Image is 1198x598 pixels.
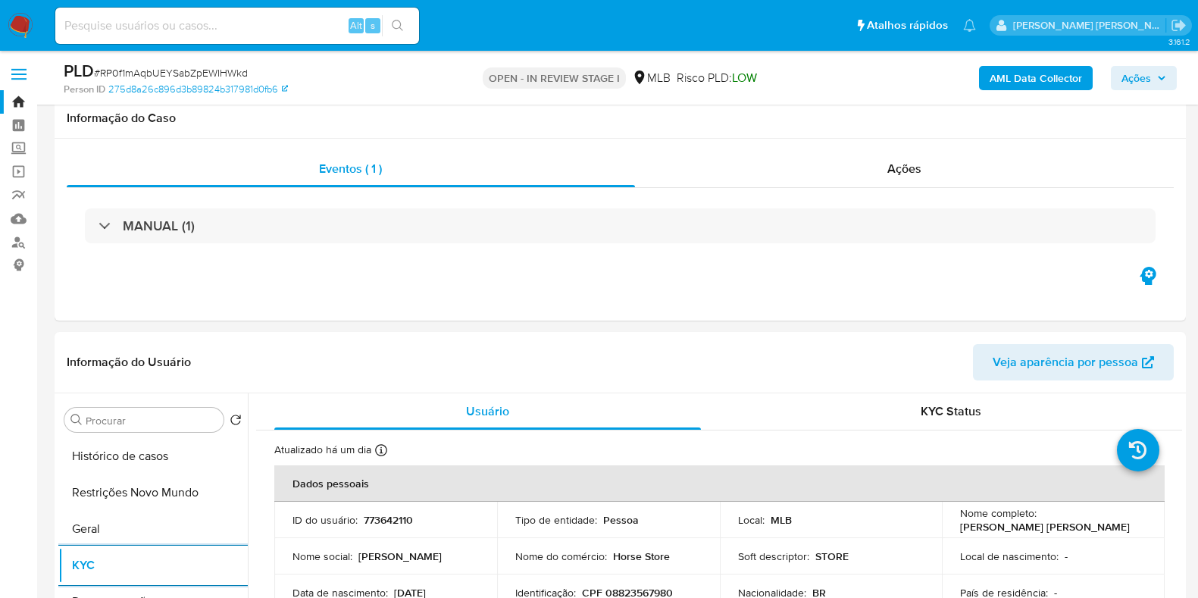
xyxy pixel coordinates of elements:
h1: Informação do Caso [67,111,1174,126]
b: PLD [64,58,94,83]
th: Dados pessoais [274,465,1165,502]
p: [PERSON_NAME] [358,549,442,563]
b: AML Data Collector [990,66,1082,90]
span: Risco PLD: [677,70,757,86]
button: Retornar ao pedido padrão [230,414,242,430]
p: danilo.toledo@mercadolivre.com [1013,18,1166,33]
span: Veja aparência por pessoa [993,344,1138,380]
button: Veja aparência por pessoa [973,344,1174,380]
button: Geral [58,511,248,547]
button: AML Data Collector [979,66,1093,90]
p: Soft descriptor : [738,549,809,563]
p: Local de nascimento : [960,549,1059,563]
p: Atualizado há um dia [274,443,371,457]
p: Nome do comércio : [515,549,607,563]
a: 275d8a26c896d3b89824b317981d0fb6 [108,83,288,96]
p: Horse Store [613,549,670,563]
p: Local : [738,513,765,527]
b: Person ID [64,83,105,96]
p: OPEN - IN REVIEW STAGE I [483,67,626,89]
button: search-icon [382,15,413,36]
div: MLB [632,70,671,86]
p: [PERSON_NAME] [PERSON_NAME] [960,520,1130,534]
button: Histórico de casos [58,438,248,474]
p: STORE [815,549,849,563]
span: Ações [887,160,921,177]
div: MANUAL (1) [85,208,1156,243]
p: Nome social : [292,549,352,563]
input: Procurar [86,414,217,427]
p: Pessoa [603,513,639,527]
span: Usuário [466,402,509,420]
span: KYC Status [921,402,981,420]
a: Notificações [963,19,976,32]
p: Tipo de entidade : [515,513,597,527]
p: MLB [771,513,792,527]
h1: Informação do Usuário [67,355,191,370]
span: s [371,18,375,33]
button: KYC [58,547,248,584]
h3: MANUAL (1) [123,218,195,234]
button: Procurar [70,414,83,426]
span: Alt [350,18,362,33]
button: Restrições Novo Mundo [58,474,248,511]
a: Sair [1171,17,1187,33]
p: 773642110 [364,513,413,527]
span: Eventos ( 1 ) [319,160,382,177]
span: Atalhos rápidos [867,17,948,33]
button: Ações [1111,66,1177,90]
p: ID do usuário : [292,513,358,527]
input: Pesquise usuários ou casos... [55,16,419,36]
span: Ações [1121,66,1151,90]
span: # RP0f1mAqbUEYSabZpEWIHWkd [94,65,248,80]
p: Nome completo : [960,506,1037,520]
span: LOW [732,69,757,86]
p: - [1065,549,1068,563]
